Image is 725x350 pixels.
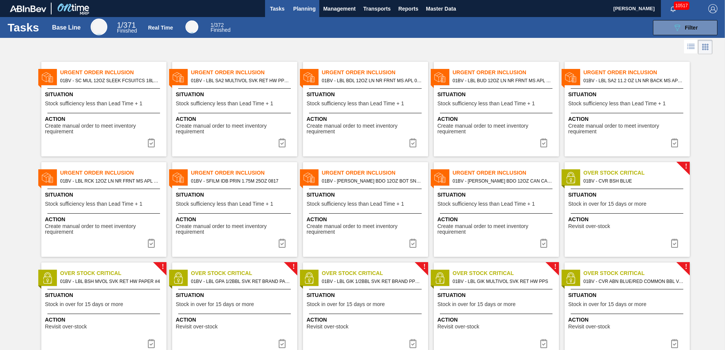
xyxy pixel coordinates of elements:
span: Action [438,316,557,324]
div: Complete task: 6864871 [665,236,684,251]
span: Over Stock Critical [584,169,690,177]
span: Revisit over-stock [176,324,218,330]
span: Create manual order to meet inventory requirement [438,223,557,235]
span: Action [438,216,557,223]
span: 01BV - LBL GIK 1/2BBL SVK RET BRAND PPS #3 [322,277,422,286]
span: 1 [210,22,213,28]
span: Situation [45,91,165,98]
span: Urgent Order Inclusion [322,169,428,177]
span: Stock sufficiency less than Lead Time + 1 [568,101,666,106]
span: Over Stock Critical [584,269,690,277]
span: Situation [176,291,295,299]
img: status [42,72,53,83]
span: 01BV - CARR BDO 12OZ CAN CAN PK 12/12 CAN CAN SLEEK [453,177,553,185]
span: Stock in over for 15 days or more [438,302,516,307]
div: Real Time [148,25,173,31]
button: icon-task complete [142,236,160,251]
img: icon-task complete [147,138,156,147]
span: 10517 [674,2,689,10]
span: Situation [176,91,295,98]
img: status [434,172,446,183]
span: Situation [307,91,426,98]
span: Action [307,316,426,324]
span: Create manual order to meet inventory requirement [45,223,165,235]
span: ! [162,264,164,270]
span: ! [685,264,687,270]
span: Situation [45,191,165,199]
span: Create manual order to meet inventory requirement [568,123,688,135]
div: Complete task: 6865217 [535,236,553,251]
div: Complete task: 6865193 [142,236,160,251]
span: Action [45,316,165,324]
button: Notifications [661,3,685,14]
span: Over Stock Critical [191,269,297,277]
span: Action [45,115,165,123]
img: status [173,72,184,83]
span: 01BV - LBL BUD 12OZ LN NR FRNT MS APL 0523 #8 5 [453,77,553,85]
span: 01BV - LBL SA2 MULTIVOL SVK RET HW PPS #4 [191,77,291,85]
div: List Vision [684,40,698,54]
span: Stock sufficiency less than Lead Time + 1 [176,201,273,207]
span: Revisit over-stock [45,324,87,330]
img: Logout [708,4,717,13]
span: Stock in over for 15 days or more [307,302,385,307]
div: Base Line [52,24,81,31]
img: status [303,272,315,284]
span: Over Stock Critical [453,269,559,277]
img: status [42,272,53,284]
img: icon-task complete [408,138,417,147]
span: Urgent Order Inclusion [60,169,166,177]
span: Situation [568,191,688,199]
span: Revisit over-stock [438,324,479,330]
span: 01BV - LBL SA2 11.2 OZ LN NR BACK MS APL 0523 # [584,77,684,85]
div: Base Line [117,22,137,33]
span: Stock in over for 15 days or more [45,302,123,307]
span: Transports [363,4,391,13]
img: status [42,172,53,183]
div: Complete task: 6865214 [404,236,422,251]
span: ! [423,264,425,270]
img: icon-task complete [539,339,548,348]
img: icon-task complete [539,138,548,147]
span: Stock sufficiency less than Lead Time + 1 [438,101,535,106]
span: 1 [117,21,121,29]
span: Action [45,216,165,223]
span: Action [438,115,557,123]
img: icon-task complete [408,239,417,248]
img: status [173,172,184,183]
img: icon-task complete [670,339,679,348]
button: icon-task complete [665,236,684,251]
span: Reports [398,4,418,13]
span: Finished [210,27,231,33]
h1: Tasks [8,23,41,32]
span: / 372 [210,22,224,28]
button: icon-task complete [142,135,160,150]
div: Complete task: 6865191 [535,135,553,150]
img: status [565,172,576,183]
span: Revisit over-stock [307,324,348,330]
img: status [434,72,446,83]
img: status [303,72,315,83]
span: Urgent Order Inclusion [191,69,297,77]
span: Stock sufficiency less than Lead Time + 1 [307,101,404,106]
span: 01BV - LBL RCK 12OZ LN NR FRNT MS APL 0624 #7 4 [60,177,160,185]
button: icon-task complete [404,236,422,251]
img: icon-task complete [147,339,156,348]
div: Complete task: 6865184 [273,135,291,150]
span: ! [554,264,556,270]
span: Situation [307,291,426,299]
img: icon-task complete [670,138,679,147]
span: 01BV - SFILM IDB PRIN 1.75M 25OZ 0817 [191,177,291,185]
span: 01BV - CARR BDO 12OZ BOT SNUG 12/12 12OZ BOT 4_2ABV [322,177,422,185]
button: icon-task complete [535,236,553,251]
span: ! [292,264,295,270]
img: status [434,272,446,284]
span: Action [568,216,688,223]
div: Real Time [210,23,231,33]
span: / 371 [117,21,136,29]
button: icon-task complete [273,135,291,150]
span: Stock in over for 15 days or more [176,302,254,307]
span: Over Stock Critical [60,269,166,277]
img: icon-task complete [408,339,417,348]
img: status [303,172,315,183]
